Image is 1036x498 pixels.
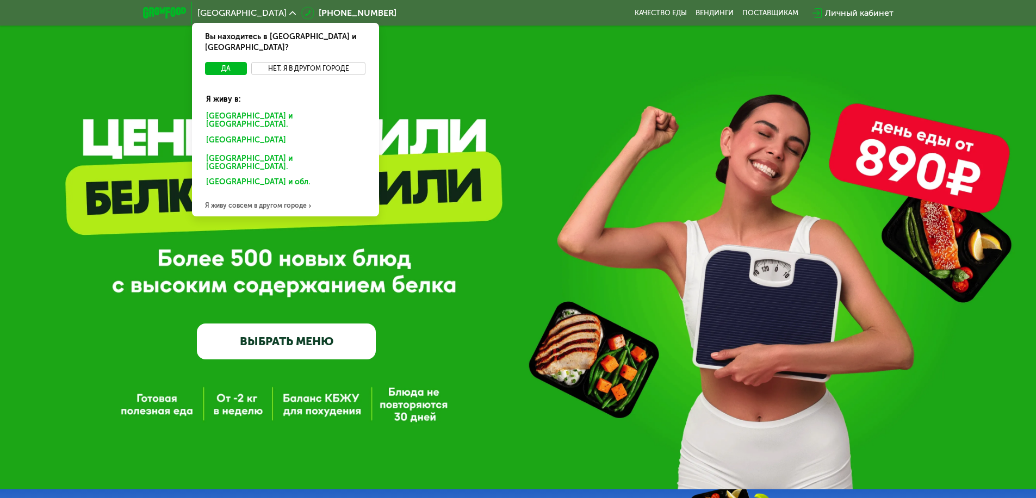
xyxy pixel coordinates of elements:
div: [GEOGRAPHIC_DATA] и обл. [198,175,368,192]
div: [GEOGRAPHIC_DATA] [198,133,368,151]
div: Я живу совсем в другом городе [192,195,379,216]
div: [GEOGRAPHIC_DATA] и [GEOGRAPHIC_DATA]. [198,109,373,132]
span: [GEOGRAPHIC_DATA] [197,9,287,17]
a: ВЫБРАТЬ МЕНЮ [197,323,376,359]
a: Вендинги [696,9,734,17]
div: Я живу в: [198,85,373,105]
a: [PHONE_NUMBER] [301,7,396,20]
div: Личный кабинет [825,7,894,20]
button: Нет, я в другом городе [251,62,366,75]
a: Качество еды [635,9,687,17]
button: Да [205,62,247,75]
div: Вы находитесь в [GEOGRAPHIC_DATA] и [GEOGRAPHIC_DATA]? [192,23,379,62]
div: поставщикам [742,9,798,17]
div: [GEOGRAPHIC_DATA] и [GEOGRAPHIC_DATA]. [198,152,373,175]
